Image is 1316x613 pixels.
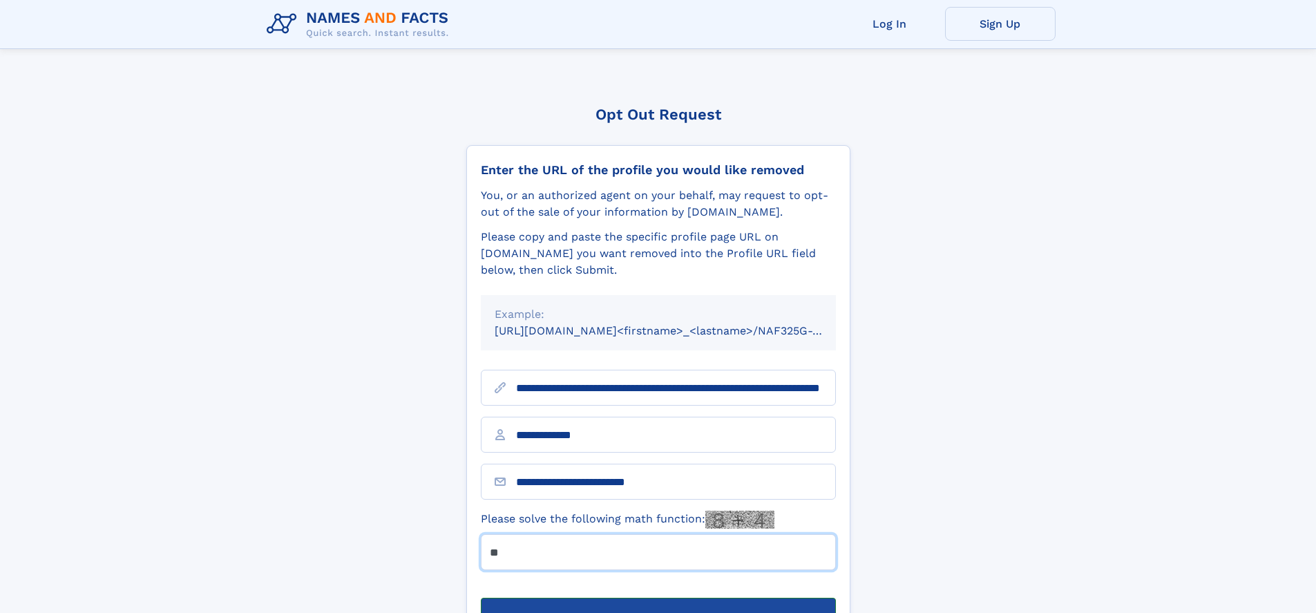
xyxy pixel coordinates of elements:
div: You, or an authorized agent on your behalf, may request to opt-out of the sale of your informatio... [481,187,836,220]
label: Please solve the following math function: [481,511,774,529]
small: [URL][DOMAIN_NAME]<firstname>_<lastname>/NAF325G-xxxxxxxx [495,324,862,337]
div: Enter the URL of the profile you would like removed [481,162,836,178]
div: Opt Out Request [466,106,850,123]
a: Sign Up [945,7,1056,41]
a: Log In [835,7,945,41]
div: Example: [495,306,822,323]
div: Please copy and paste the specific profile page URL on [DOMAIN_NAME] you want removed into the Pr... [481,229,836,279]
img: Logo Names and Facts [261,6,460,43]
